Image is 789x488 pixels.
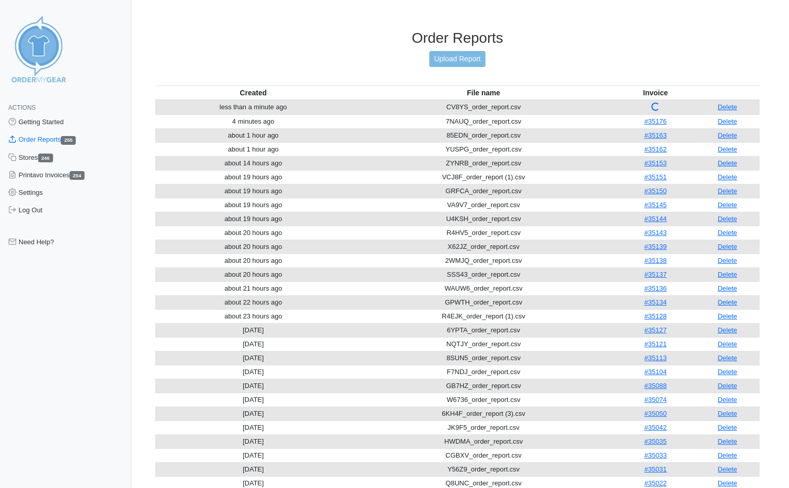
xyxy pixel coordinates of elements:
[644,312,666,320] a: #35128
[155,142,351,156] td: about 1 hour ago
[718,187,737,195] a: Delete
[644,298,666,306] a: #35134
[61,136,76,145] span: 255
[351,267,616,281] td: SSS43_order_report.csv
[718,451,737,459] a: Delete
[155,420,351,434] td: [DATE]
[718,271,737,278] a: Delete
[644,257,666,264] a: #35138
[155,281,351,295] td: about 21 hours ago
[351,393,616,407] td: W6736_order_report.csv
[155,226,351,240] td: about 20 hours ago
[718,424,737,431] a: Delete
[155,393,351,407] td: [DATE]
[155,114,351,128] td: 4 minutes ago
[351,323,616,337] td: 6YPTA_order_report.csv
[351,156,616,170] td: ZYNRB_order_report.csv
[351,379,616,393] td: GB7HZ_order_report.csv
[644,396,666,403] a: #35074
[644,326,666,334] a: #35127
[155,128,351,142] td: about 1 hour ago
[155,379,351,393] td: [DATE]
[644,451,666,459] a: #35033
[8,104,36,111] span: Actions
[644,368,666,376] a: #35104
[718,312,737,320] a: Delete
[718,257,737,264] a: Delete
[155,156,351,170] td: about 14 hours ago
[644,424,666,431] a: #35042
[155,323,351,337] td: [DATE]
[155,254,351,267] td: about 20 hours ago
[644,145,666,153] a: #35162
[644,201,666,209] a: #35145
[351,128,616,142] td: 85EDN_order_report.csv
[155,295,351,309] td: about 22 hours ago
[155,309,351,323] td: about 23 hours ago
[155,365,351,379] td: [DATE]
[718,354,737,362] a: Delete
[718,437,737,445] a: Delete
[718,368,737,376] a: Delete
[155,198,351,212] td: about 19 hours ago
[155,184,351,198] td: about 19 hours ago
[718,340,737,348] a: Delete
[644,284,666,292] a: #35136
[718,382,737,390] a: Delete
[351,184,616,198] td: GRFCA_order_report.csv
[718,243,737,250] a: Delete
[351,100,616,115] td: CV8YS_order_report.csv
[718,326,737,334] a: Delete
[644,410,666,417] a: #35050
[155,351,351,365] td: [DATE]
[718,465,737,473] a: Delete
[644,187,666,195] a: #35150
[718,410,737,417] a: Delete
[155,29,760,47] h3: Order Reports
[718,131,737,139] a: Delete
[351,240,616,254] td: X62JZ_order_report.csv
[351,114,616,128] td: 7NAUQ_order_report.csv
[644,229,666,237] a: #35143
[155,462,351,476] td: [DATE]
[718,117,737,125] a: Delete
[644,340,666,348] a: #35121
[644,159,666,167] a: #35153
[644,465,666,473] a: #35031
[644,243,666,250] a: #35139
[718,173,737,181] a: Delete
[644,271,666,278] a: #35137
[429,51,485,67] a: Upload Report
[351,420,616,434] td: JK9F5_order_report.csv
[155,170,351,184] td: about 19 hours ago
[351,351,616,365] td: 8SUN5_order_report.csv
[718,145,737,153] a: Delete
[155,212,351,226] td: about 19 hours ago
[351,407,616,420] td: 6KH4F_order_report (3).csv
[718,103,737,111] a: Delete
[351,462,616,476] td: Y56Z9_order_report.csv
[718,479,737,487] a: Delete
[644,117,666,125] a: #35176
[351,198,616,212] td: VA9V7_order_report.csv
[155,86,351,100] th: Created
[351,295,616,309] td: GPWTH_order_report.csv
[351,170,616,184] td: VCJ8F_order_report (1).csv
[718,229,737,237] a: Delete
[351,254,616,267] td: 2WMJQ_order_report.csv
[155,100,351,115] td: less than a minute ago
[155,407,351,420] td: [DATE]
[155,434,351,448] td: [DATE]
[155,267,351,281] td: about 20 hours ago
[155,337,351,351] td: [DATE]
[38,154,53,162] span: 246
[351,226,616,240] td: R4HV5_order_report.csv
[351,365,616,379] td: F7NDJ_order_report.csv
[155,240,351,254] td: about 20 hours ago
[155,448,351,462] td: [DATE]
[644,479,666,487] a: #35022
[718,215,737,223] a: Delete
[351,212,616,226] td: U4KSH_order_report.csv
[351,309,616,323] td: R4EJK_order_report (1).csv
[351,142,616,156] td: YUSPG_order_report.csv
